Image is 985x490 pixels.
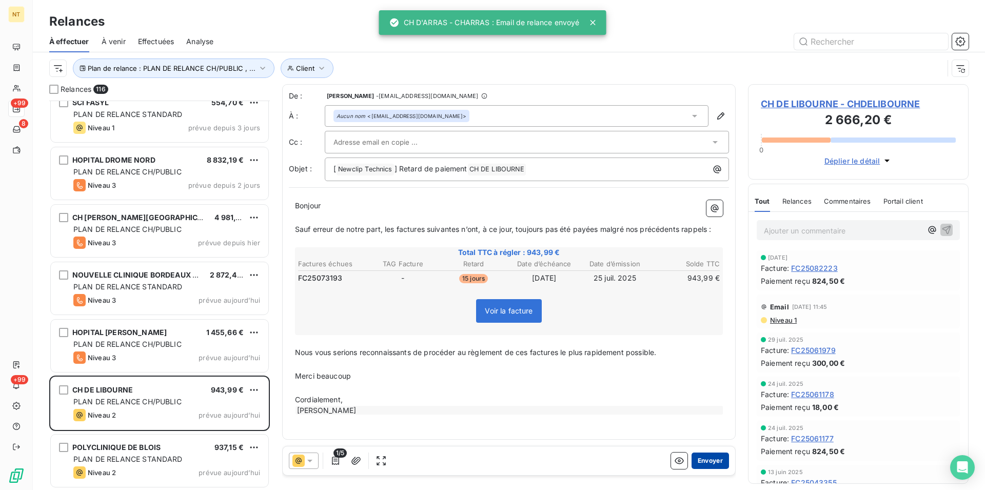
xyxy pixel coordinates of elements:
span: PLAN DE RELANCE CH/PUBLIC [73,167,182,176]
span: 1 455,66 € [206,328,244,337]
span: Niveau 3 [88,354,116,362]
span: 13 juin 2025 [768,469,803,475]
span: Facture : [761,433,789,444]
em: Aucun nom [337,112,365,120]
div: Open Intercom Messenger [950,455,975,480]
span: 18,00 € [812,402,839,413]
span: Bonjour [295,201,321,210]
label: À : [289,111,325,121]
span: Email [770,303,789,311]
span: FC25061178 [791,389,834,400]
span: Analyse [186,36,213,47]
span: prévue depuis hier [198,239,260,247]
th: Date d’échéance [509,259,579,269]
span: 1/5 [333,448,347,458]
span: 8 832,19 € [207,155,244,164]
span: Client [296,64,314,72]
span: prévue aujourd’hui [199,411,260,419]
span: 116 [93,85,108,94]
span: PLAN DE RELANCE CH/PUBLIC [73,397,182,406]
span: Niveau 1 [88,124,114,132]
td: - [368,272,438,284]
span: 4 981,12 € [214,213,250,222]
span: PLAN DE RELANCE STANDARD [73,282,183,291]
span: PLAN DE RELANCE CH/PUBLIC [73,225,182,233]
span: Total TTC à régler : 943,99 € [297,247,721,258]
span: CH DE LIBOURNE - CHDELIBOURNE [761,97,956,111]
span: 8 [19,119,28,128]
span: À venir [102,36,126,47]
input: Adresse email en copie ... [333,134,444,150]
span: Facture : [761,345,789,356]
span: PLAN DE RELANCE STANDARD [73,455,183,463]
label: Cc : [289,137,325,147]
span: Relances [61,84,91,94]
h3: Relances [49,12,105,31]
span: Niveau 2 [88,411,116,419]
span: PLAN DE RELANCE CH/PUBLIC [73,340,182,348]
span: +99 [11,375,28,384]
input: Rechercher [794,33,948,50]
button: Envoyer [692,453,729,469]
img: Logo LeanPay [8,467,25,484]
span: 824,50 € [812,446,845,457]
span: 943,99 € [211,385,244,394]
span: Niveau 3 [88,181,116,189]
span: 2 872,48 € [210,270,249,279]
span: Facture : [761,477,789,488]
span: De : [289,91,325,101]
button: Déplier le détail [821,155,896,167]
div: NT [8,6,25,23]
span: 824,50 € [812,276,845,286]
span: Plan de relance : PLAN DE RELANCE CH/PUBLIC , ... [88,64,255,72]
span: 15 jours [459,274,488,283]
button: Plan de relance : PLAN DE RELANCE CH/PUBLIC , ... [73,58,274,78]
th: TAG Facture [368,259,438,269]
span: prévue aujourd’hui [199,354,260,362]
span: Commentaires [824,197,871,205]
span: prévue depuis 3 jours [188,124,260,132]
span: 29 juil. 2025 [768,337,803,343]
span: PLAN DE RELANCE STANDARD [73,110,183,119]
span: [PERSON_NAME] [327,93,374,99]
th: Factures échues [298,259,367,269]
div: grid [49,101,270,490]
span: Paiement reçu [761,276,810,286]
td: [DATE] [509,272,579,284]
span: Niveau 1 [769,316,797,324]
span: 554,70 € [211,98,244,107]
span: Déplier le détail [824,155,880,166]
span: 300,00 € [812,358,845,368]
span: NOUVELLE CLINIQUE BORDEAUX TONDU [72,270,219,279]
span: Relances [782,197,812,205]
span: Paiement reçu [761,358,810,368]
th: Retard [439,259,508,269]
span: FC25073193 [298,273,343,283]
span: - [EMAIL_ADDRESS][DOMAIN_NAME] [376,93,478,99]
span: +99 [11,99,28,108]
span: Niveau 3 [88,239,116,247]
span: Facture : [761,389,789,400]
span: CH [PERSON_NAME][GEOGRAPHIC_DATA] (10) [72,213,237,222]
span: Voir la facture [485,306,533,315]
span: FC25043355 [791,477,837,488]
span: 0 [759,146,763,154]
span: Tout [755,197,770,205]
span: Sauf erreur de notre part, les factures suivantes n’ont, à ce jour, toujours pas été payées malgr... [295,225,711,233]
button: Client [281,58,333,78]
div: <[EMAIL_ADDRESS][DOMAIN_NAME]> [337,112,466,120]
th: Date d’émission [580,259,650,269]
span: Portail client [883,197,923,205]
span: À effectuer [49,36,89,47]
span: prévue aujourd’hui [199,468,260,477]
span: Effectuées [138,36,174,47]
span: Cordialement, [295,395,343,404]
span: CH DE LIBOURNE [468,164,526,175]
span: [DATE] [768,254,787,261]
span: 937,15 € [214,443,244,452]
th: Solde TTC [651,259,720,269]
span: prévue depuis 2 jours [188,181,260,189]
span: SCI FASYL [72,98,109,107]
span: Niveau 2 [88,468,116,477]
span: Niveau 3 [88,296,116,304]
